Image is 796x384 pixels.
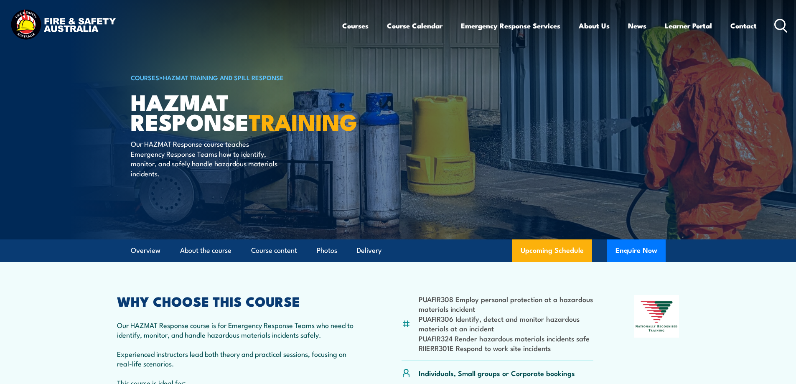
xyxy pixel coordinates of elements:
img: Nationally Recognised Training logo. [634,295,679,338]
a: Courses [342,15,369,37]
a: Upcoming Schedule [512,239,592,262]
p: Experienced instructors lead both theory and practical sessions, focusing on real-life scenarios. [117,349,361,369]
p: Our HAZMAT Response course teaches Emergency Response Teams how to identify, monitor, and safely ... [131,139,283,178]
a: Course Calendar [387,15,443,37]
strong: TRAINING [249,104,357,138]
button: Enquire Now [607,239,666,262]
a: About the course [180,239,231,262]
a: Contact [730,15,757,37]
h1: Hazmat Response [131,92,337,131]
a: Delivery [357,239,381,262]
a: HAZMAT Training and Spill Response [163,73,284,82]
li: RIIERR301E Respond to work site incidents [419,343,594,353]
a: Learner Portal [665,15,712,37]
a: COURSES [131,73,159,82]
a: Overview [131,239,160,262]
li: PUAFIR324 Render hazardous materials incidents safe [419,333,594,343]
h6: > [131,72,337,82]
li: PUAFIR306 Identify, detect and monitor hazardous materials at an incident [419,314,594,333]
li: PUAFIR308 Employ personal protection at a hazardous materials incident [419,294,594,314]
a: News [628,15,646,37]
h2: WHY CHOOSE THIS COURSE [117,295,361,307]
p: Individuals, Small groups or Corporate bookings [419,368,575,378]
p: Our HAZMAT Response course is for Emergency Response Teams who need to identify, monitor, and han... [117,320,361,340]
a: About Us [579,15,610,37]
a: Emergency Response Services [461,15,560,37]
a: Course content [251,239,297,262]
a: Photos [317,239,337,262]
